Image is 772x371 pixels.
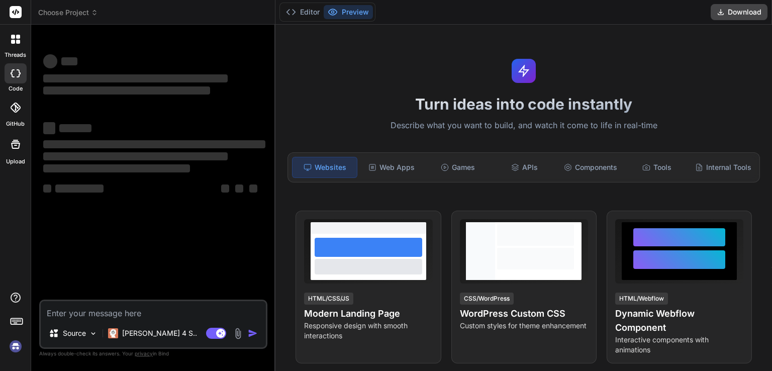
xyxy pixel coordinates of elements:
label: GitHub [6,120,25,128]
h4: Modern Landing Page [304,307,432,321]
span: ‌ [43,164,190,172]
label: threads [5,51,26,59]
p: [PERSON_NAME] 4 S.. [122,328,197,338]
span: ‌ [221,184,229,193]
p: Interactive components with animations [615,335,743,355]
div: Games [426,157,490,178]
span: ‌ [55,184,104,193]
img: Pick Models [89,329,98,338]
span: ‌ [59,124,91,132]
div: Components [558,157,623,178]
div: Web Apps [359,157,424,178]
button: Editor [282,5,324,19]
div: Websites [292,157,357,178]
div: HTML/CSS/JS [304,293,353,305]
div: CSS/WordPress [460,293,514,305]
img: Claude 4 Sonnet [108,328,118,338]
div: Tools [625,157,689,178]
button: Preview [324,5,373,19]
span: ‌ [43,122,55,134]
div: Internal Tools [691,157,755,178]
span: ‌ [235,184,243,193]
img: signin [7,338,24,355]
span: Choose Project [38,8,98,18]
div: HTML/Webflow [615,293,668,305]
span: privacy [135,350,153,356]
label: Upload [6,157,25,166]
span: ‌ [43,184,51,193]
div: APIs [492,157,556,178]
h4: Dynamic Webflow Component [615,307,743,335]
p: Source [63,328,86,338]
span: ‌ [43,140,265,148]
span: ‌ [61,57,77,65]
button: Download [711,4,767,20]
p: Always double-check its answers. Your in Bind [39,349,267,358]
span: ‌ [43,152,228,160]
span: ‌ [43,74,228,82]
img: attachment [232,328,244,339]
p: Custom styles for theme enhancement [460,321,588,331]
img: icon [248,328,258,338]
p: Responsive design with smooth interactions [304,321,432,341]
span: ‌ [249,184,257,193]
span: ‌ [43,54,57,68]
h1: Turn ideas into code instantly [281,95,766,113]
h4: WordPress Custom CSS [460,307,588,321]
p: Describe what you want to build, and watch it come to life in real-time [281,119,766,132]
span: ‌ [43,86,210,95]
label: code [9,84,23,93]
